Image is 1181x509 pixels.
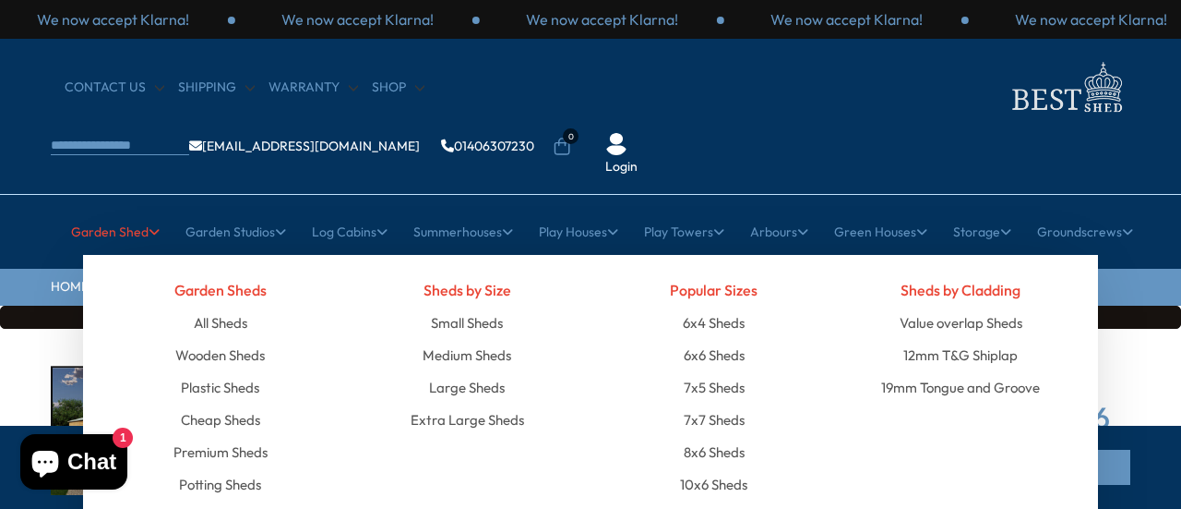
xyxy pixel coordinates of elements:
inbox-online-store-chat: Shopify online store chat [15,434,133,494]
a: 7x7 Sheds [684,404,745,436]
a: 01406307230 [441,139,534,152]
a: 10x6 Sheds [680,468,747,501]
a: Wooden Sheds [175,339,265,371]
p: We now accept Klarna! [770,9,923,30]
div: 2 / 19 [51,366,143,492]
a: Play Towers [644,209,724,255]
a: Small Sheds [431,307,503,339]
a: 8x6 Sheds [684,436,745,468]
a: Green Houses [834,209,927,255]
a: Large Sheds [429,371,505,404]
a: Login [605,158,638,176]
a: CONTACT US [65,79,164,97]
img: User Icon [605,133,627,155]
a: Premium Sheds [173,436,268,468]
a: Log Cabins [312,209,388,255]
a: [EMAIL_ADDRESS][DOMAIN_NAME] [189,139,420,152]
a: 19mm Tongue and Groove [881,371,1040,404]
a: Groundscrews [1037,209,1133,255]
a: Medium Sheds [423,339,511,371]
div: 1 / 3 [480,9,724,30]
a: Shop [372,79,424,97]
a: Extra Large Sheds [411,404,524,436]
a: Cheap Sheds [181,404,260,436]
p: We now accept Klarna! [37,9,189,30]
a: Garden Studios [185,209,286,255]
span: 0 [563,128,579,144]
a: 6x6 Sheds [684,339,745,371]
h4: Popular Sizes [604,273,824,307]
div: 3 / 3 [235,9,480,30]
p: We now accept Klarna! [1015,9,1167,30]
div: 2 / 3 [724,9,969,30]
a: Summerhouses [413,209,513,255]
img: OverlapValueDdoor_nowin_12x6_garden_LH_200x200.jpg [53,368,141,491]
a: Shipping [178,79,255,97]
a: Value overlap Sheds [900,307,1022,339]
p: We now accept Klarna! [526,9,678,30]
a: 0 [553,138,571,156]
a: Arbours [750,209,808,255]
a: Plastic Sheds [181,371,259,404]
a: All Sheds [194,307,247,339]
p: We now accept Klarna! [281,9,434,30]
h4: Garden Sheds [111,273,330,307]
a: Warranty [268,79,358,97]
a: Garden Shed [71,209,160,255]
h4: Sheds by Size [358,273,578,307]
a: 6x4 Sheds [683,307,745,339]
a: Storage [953,209,1011,255]
h4: Sheds by Cladding [852,273,1071,307]
a: HOME [51,278,89,297]
a: 12mm T&G Shiplap [903,339,1018,371]
img: logo [1001,57,1130,117]
a: Potting Sheds [179,468,261,501]
a: Play Houses [539,209,618,255]
a: 7x5 Sheds [684,371,745,404]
